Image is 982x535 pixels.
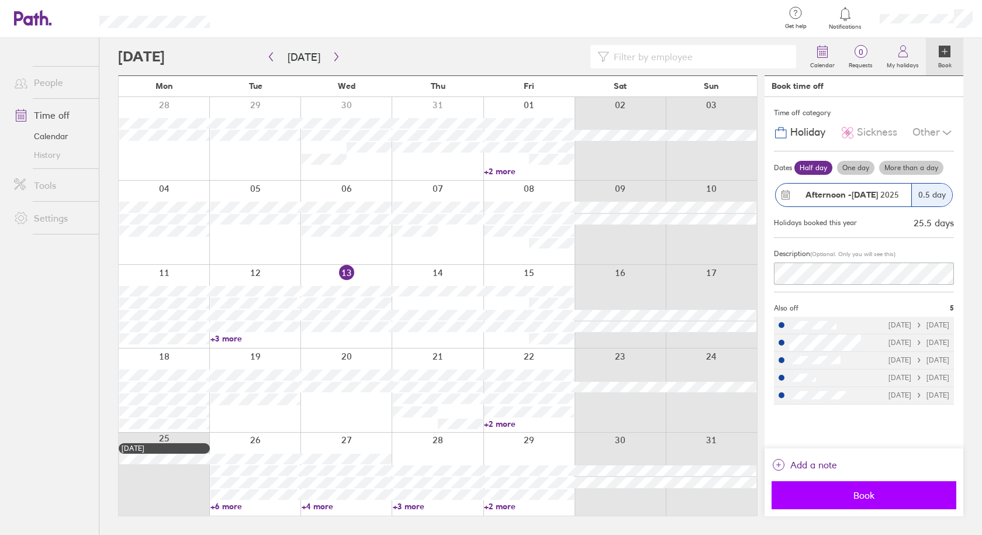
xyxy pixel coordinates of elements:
span: Dates [774,164,792,172]
span: Sun [704,81,719,91]
label: Requests [842,58,880,69]
span: Add a note [790,455,837,474]
a: Tools [5,174,99,197]
input: Filter by employee [609,46,789,68]
label: My holidays [880,58,926,69]
a: +6 more [210,501,300,512]
div: [DATE] [DATE] [888,321,949,329]
a: Time off [5,103,99,127]
a: +2 more [484,419,574,429]
a: Calendar [803,38,842,75]
a: +2 more [484,166,574,177]
label: Book [931,58,959,69]
div: Holidays booked this year [774,219,857,227]
a: +3 more [210,333,300,344]
div: [DATE] [DATE] [888,339,949,347]
div: [DATE] [DATE] [888,374,949,382]
span: Thu [431,81,445,91]
button: [DATE] [278,47,330,67]
span: Notifications [827,23,865,30]
span: Book [780,490,948,501]
a: People [5,71,99,94]
a: Book [926,38,963,75]
span: Sickness [857,126,897,139]
strong: [DATE] [852,189,878,200]
span: Mon [155,81,173,91]
div: Other [912,122,954,144]
a: +3 more [393,501,483,512]
label: Half day [794,161,832,175]
button: Add a note [772,455,837,474]
strong: Afternoon - [805,189,852,200]
div: Book time off [772,81,824,91]
span: 0 [842,47,880,57]
label: Calendar [803,58,842,69]
button: Afternoon -[DATE] 20250.5 day [774,177,954,213]
span: Fri [524,81,534,91]
a: +2 more [484,501,574,512]
a: 0Requests [842,38,880,75]
label: One day [837,161,874,175]
span: 2025 [805,190,899,199]
a: Calendar [5,127,99,146]
div: [DATE] [DATE] [888,356,949,364]
div: Time off category [774,104,954,122]
a: History [5,146,99,164]
span: Holiday [790,126,825,139]
span: Tue [249,81,262,91]
a: My holidays [880,38,926,75]
button: Book [772,481,956,509]
span: Get help [777,23,815,30]
span: (Optional. Only you will see this) [810,250,895,258]
span: Wed [338,81,355,91]
span: Sat [614,81,627,91]
div: 0.5 day [911,184,952,206]
span: 5 [950,304,954,312]
div: [DATE] [DATE] [888,391,949,399]
a: +4 more [302,501,392,512]
label: More than a day [879,161,943,175]
div: [DATE] [122,444,207,453]
div: 25.5 days [914,218,954,228]
span: Description [774,249,810,258]
a: Notifications [827,6,865,30]
span: Also off [774,304,798,312]
a: Settings [5,206,99,230]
